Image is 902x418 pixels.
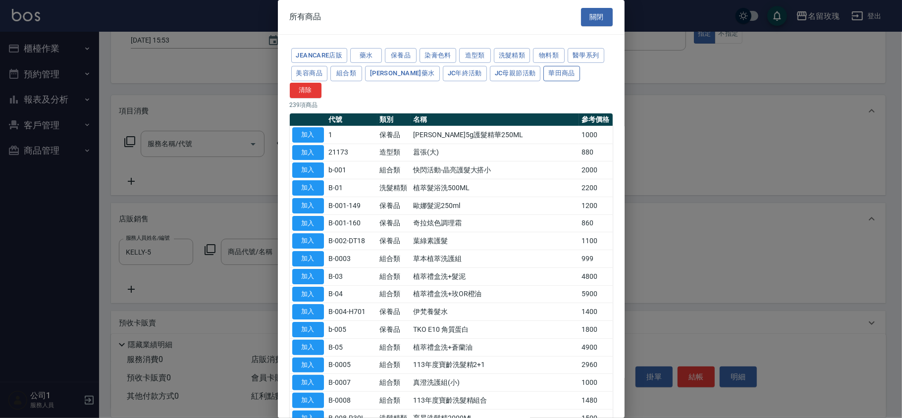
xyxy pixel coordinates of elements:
td: B-04 [326,285,377,303]
td: 草本植萃洗護組 [411,250,579,268]
button: 洗髮精類 [494,48,531,63]
td: 5900 [579,285,613,303]
button: 加入 [292,269,324,284]
button: JC母親節活動 [490,66,541,81]
td: B-004-H701 [326,303,377,321]
button: 保養品 [385,48,417,63]
button: 加入 [292,340,324,355]
button: 染膏色料 [420,48,456,63]
td: 2960 [579,356,613,374]
td: B-001-149 [326,197,377,214]
td: 奇拉炫色調理霜 [411,214,579,232]
td: 歐娜髮泥250ml [411,197,579,214]
td: B-0008 [326,392,377,410]
td: 保養品 [377,126,411,144]
td: 葉綠素護髮 [411,232,579,250]
button: 造型類 [459,48,491,63]
td: 保養品 [377,197,411,214]
td: B-03 [326,267,377,285]
td: 1 [326,126,377,144]
td: 造型類 [377,144,411,161]
td: 組合類 [377,356,411,374]
td: B-0007 [326,374,377,392]
button: 清除 [290,83,321,98]
button: 醫學系列 [568,48,604,63]
td: 1000 [579,126,613,144]
button: JeanCare店販 [291,48,348,63]
td: B-002-DT18 [326,232,377,250]
td: b-001 [326,161,377,179]
td: 組合類 [377,338,411,356]
button: 加入 [292,358,324,373]
td: B-01 [326,179,377,197]
td: 880 [579,144,613,161]
td: 21173 [326,144,377,161]
button: 加入 [292,198,324,213]
td: 植萃髮浴洗500ML [411,179,579,197]
button: 關閉 [581,8,613,26]
td: 1000 [579,374,613,392]
th: 代號 [326,113,377,126]
button: 物料類 [533,48,565,63]
button: 加入 [292,145,324,160]
td: 保養品 [377,232,411,250]
button: 華田商品 [543,66,580,81]
th: 名稱 [411,113,579,126]
td: 保養品 [377,303,411,321]
td: 2000 [579,161,613,179]
button: 美容商品 [291,66,328,81]
td: B-001-160 [326,214,377,232]
th: 類別 [377,113,411,126]
td: 植萃禮盒洗+玫OR橙油 [411,285,579,303]
td: 1200 [579,197,613,214]
td: b-005 [326,321,377,339]
td: 組合類 [377,374,411,392]
td: 組合類 [377,392,411,410]
td: 999 [579,250,613,268]
td: 組合類 [377,267,411,285]
td: 組合類 [377,285,411,303]
td: 快閃活動-晶亮護髮大搭小 [411,161,579,179]
button: 加入 [292,393,324,408]
td: 113年度寶齡洗髮精組合 [411,392,579,410]
button: 加入 [292,233,324,249]
td: 1480 [579,392,613,410]
td: 植萃禮盒洗+髮泥 [411,267,579,285]
button: 加入 [292,251,324,266]
td: TKO E10 角質蛋白 [411,321,579,339]
td: 植萃禮盒洗+蒼蘭油 [411,338,579,356]
button: 加入 [292,216,324,231]
td: 伊梵養髮水 [411,303,579,321]
p: 239 項商品 [290,101,613,109]
td: B-0003 [326,250,377,268]
td: 860 [579,214,613,232]
td: 1100 [579,232,613,250]
span: 所有商品 [290,12,321,22]
button: 組合類 [330,66,362,81]
td: 4800 [579,267,613,285]
td: 保養品 [377,214,411,232]
td: 1800 [579,321,613,339]
td: 組合類 [377,161,411,179]
button: 加入 [292,127,324,143]
button: JC年終活動 [443,66,487,81]
td: B-0005 [326,356,377,374]
td: 2200 [579,179,613,197]
td: 真澄洗護組(小) [411,374,579,392]
button: 加入 [292,180,324,196]
button: 加入 [292,322,324,337]
td: 4900 [579,338,613,356]
td: B-05 [326,338,377,356]
td: 洗髮精類 [377,179,411,197]
td: [PERSON_NAME]5g護髮精華250ML [411,126,579,144]
td: 113年度寶齡洗髮精2+1 [411,356,579,374]
td: 囂張(大) [411,144,579,161]
button: 加入 [292,287,324,302]
th: 參考價格 [579,113,613,126]
td: 保養品 [377,321,411,339]
button: [PERSON_NAME]藥水 [365,66,440,81]
td: 組合類 [377,250,411,268]
button: 藥水 [350,48,382,63]
button: 加入 [292,162,324,178]
button: 加入 [292,375,324,390]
